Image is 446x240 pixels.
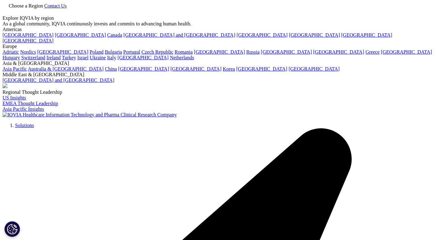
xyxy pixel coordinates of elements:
[3,61,443,66] div: Asia & [GEOGRAPHIC_DATA]
[313,49,364,55] a: [GEOGRAPHIC_DATA]
[194,49,245,55] a: [GEOGRAPHIC_DATA]
[3,95,26,100] a: US Insights
[123,32,235,38] a: [GEOGRAPHIC_DATA] and [GEOGRAPHIC_DATA]
[3,44,443,49] div: Europe
[3,106,44,112] a: Asia Pacific Insights
[3,27,443,32] div: Americas
[175,49,193,55] a: Romania
[3,38,54,43] a: [GEOGRAPHIC_DATA]
[4,221,20,237] button: Impostazioni cookie
[46,55,60,60] a: Ireland
[21,55,45,60] a: Switzerland
[170,55,194,60] a: Netherlands
[236,66,287,72] a: [GEOGRAPHIC_DATA]
[237,32,288,38] a: [GEOGRAPHIC_DATA]
[246,49,260,55] a: Russia
[3,55,20,60] a: Hungary
[123,49,140,55] a: Portugal
[3,101,58,106] a: EMEA Thought Leadership
[3,32,54,38] a: [GEOGRAPHIC_DATA]
[171,66,222,72] a: [GEOGRAPHIC_DATA]
[223,66,235,72] a: Korea
[90,49,103,55] a: Poland
[55,32,106,38] a: [GEOGRAPHIC_DATA]
[261,49,312,55] a: [GEOGRAPHIC_DATA]
[77,55,89,60] a: Israel
[20,49,36,55] a: Nordics
[37,49,88,55] a: [GEOGRAPHIC_DATA]
[3,112,177,118] img: IQVIA Healthcare Information Technology and Pharma Clinical Research Company
[62,55,76,60] a: Turkey
[289,66,340,72] a: [GEOGRAPHIC_DATA]
[105,66,117,72] a: China
[3,49,19,55] a: Adriatic
[9,3,43,8] span: Choose a Region
[107,55,116,60] a: Italy
[117,55,168,60] a: [GEOGRAPHIC_DATA]
[3,21,443,27] div: As a global community, IQVIA continuously invests and commits to advancing human health.
[141,49,173,55] a: Czech Republic
[3,15,443,21] div: Explore IQVIA by region
[118,66,169,72] a: [GEOGRAPHIC_DATA]
[289,32,340,38] a: [GEOGRAPHIC_DATA]
[105,49,122,55] a: Bulgaria
[3,83,8,88] img: 2093_analyzing-data-using-big-screen-display-and-laptop.png
[107,32,122,38] a: Canada
[381,49,432,55] a: [GEOGRAPHIC_DATA]
[44,3,67,8] a: Contact Us
[3,77,114,83] a: [GEOGRAPHIC_DATA] and [GEOGRAPHIC_DATA]
[3,89,443,95] div: Regional Thought Leadership
[3,72,443,77] div: Middle East & [GEOGRAPHIC_DATA]
[341,32,392,38] a: [GEOGRAPHIC_DATA]
[3,66,27,72] a: Asia Pacific
[28,66,104,72] a: Australia & [GEOGRAPHIC_DATA]
[15,123,34,128] a: Solutions
[366,49,380,55] a: Greece
[90,55,106,60] a: Ukraine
